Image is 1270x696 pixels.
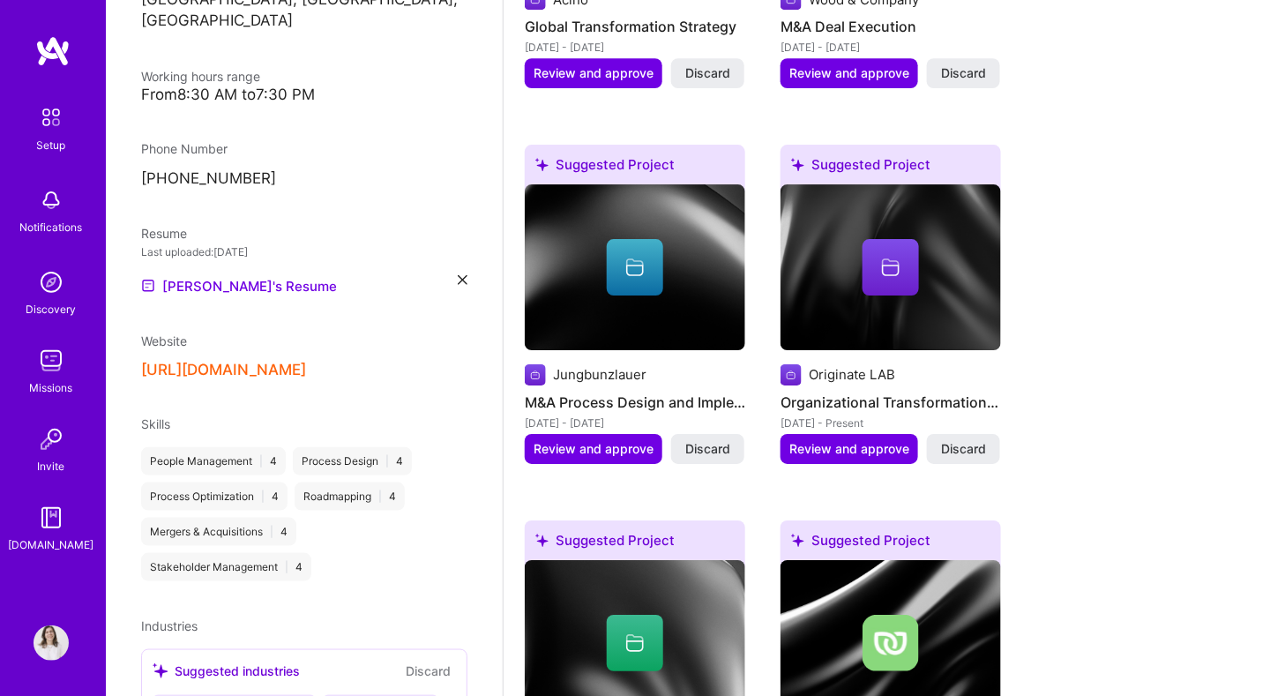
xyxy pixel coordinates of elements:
[38,457,65,475] div: Invite
[141,447,286,475] div: People Management 4
[9,535,94,554] div: [DOMAIN_NAME]
[671,58,744,88] button: Discard
[781,434,918,464] button: Review and approve
[781,145,1001,191] div: Suggested Project
[34,343,69,378] img: teamwork
[141,483,288,511] div: Process Optimization 4
[141,553,311,581] div: Stakeholder Management 4
[378,490,382,504] span: |
[33,99,70,136] img: setup
[141,243,467,261] div: Last uploaded: [DATE]
[525,58,662,88] button: Review and approve
[781,15,1001,38] h4: M&A Deal Execution
[141,333,187,348] span: Website
[20,218,83,236] div: Notifications
[685,64,730,82] span: Discard
[525,364,546,385] img: Company logo
[781,38,1001,56] div: [DATE] - [DATE]
[141,275,337,296] a: [PERSON_NAME]'s Resume
[35,35,71,67] img: logo
[791,534,804,547] i: icon SuggestedTeams
[941,64,986,82] span: Discard
[293,447,412,475] div: Process Design 4
[525,184,745,350] img: cover
[141,86,467,104] div: From 8:30 AM to 7:30 PM
[34,183,69,218] img: bell
[29,625,73,661] a: User Avatar
[781,58,918,88] button: Review and approve
[34,500,69,535] img: guide book
[285,560,288,574] span: |
[141,141,228,156] span: Phone Number
[141,226,187,241] span: Resume
[927,58,1000,88] button: Discard
[781,391,1001,414] h4: Organizational Transformation Leadership
[781,414,1001,432] div: [DATE] - Present
[789,64,909,82] span: Review and approve
[525,145,745,191] div: Suggested Project
[385,454,389,468] span: |
[671,434,744,464] button: Discard
[37,136,66,154] div: Setup
[141,168,467,190] p: [PHONE_NUMBER]
[141,361,306,379] button: [URL][DOMAIN_NAME]
[781,184,1001,350] img: cover
[400,661,456,681] button: Discard
[141,518,296,546] div: Mergers & Acquisitions 4
[525,15,745,38] h4: Global Transformation Strategy
[525,434,662,464] button: Review and approve
[141,416,170,431] span: Skills
[781,364,802,385] img: Company logo
[685,440,730,458] span: Discard
[34,625,69,661] img: User Avatar
[553,365,646,384] div: Jungbunzlauer
[26,300,77,318] div: Discovery
[863,615,919,671] img: Company logo
[270,525,273,539] span: |
[34,265,69,300] img: discovery
[141,69,260,84] span: Working hours range
[525,520,745,567] div: Suggested Project
[141,279,155,293] img: Resume
[259,454,263,468] span: |
[534,64,654,82] span: Review and approve
[789,440,909,458] span: Review and approve
[809,365,895,384] div: Originate LAB
[261,490,265,504] span: |
[295,483,405,511] div: Roadmapping 4
[458,275,467,285] i: icon Close
[941,440,986,458] span: Discard
[30,378,73,397] div: Missions
[535,158,549,171] i: icon SuggestedTeams
[525,38,745,56] div: [DATE] - [DATE]
[534,440,654,458] span: Review and approve
[34,422,69,457] img: Invite
[525,391,745,414] h4: M&A Process Design and Implementation
[153,662,300,680] div: Suggested industries
[153,663,168,678] i: icon SuggestedTeams
[927,434,1000,464] button: Discard
[535,534,549,547] i: icon SuggestedTeams
[781,520,1001,567] div: Suggested Project
[791,158,804,171] i: icon SuggestedTeams
[141,618,198,633] span: Industries
[525,414,745,432] div: [DATE] - [DATE]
